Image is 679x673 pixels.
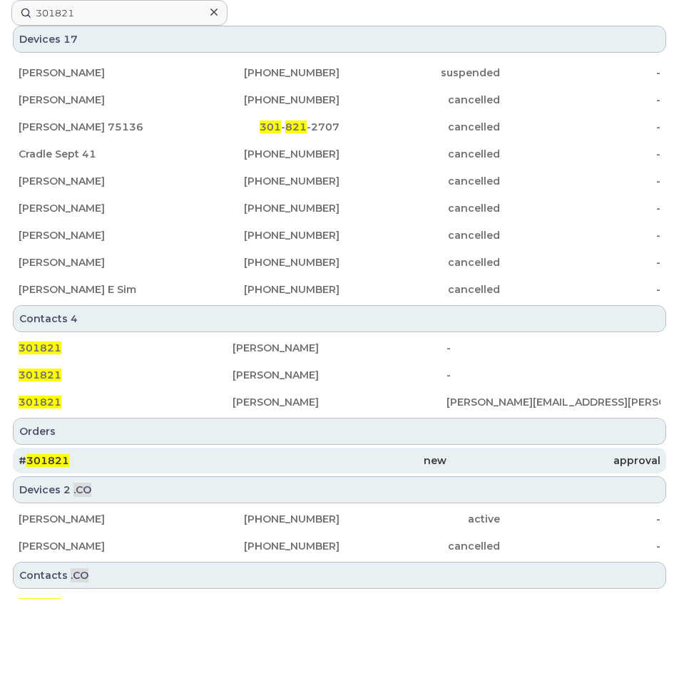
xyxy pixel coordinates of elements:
div: cancelled [339,174,500,188]
div: - [500,512,660,526]
div: [PERSON_NAME] 75136 [19,120,179,134]
div: Contacts [13,562,666,589]
span: 4 [71,312,78,326]
div: - [500,93,660,107]
div: [PHONE_NUMBER] [179,512,339,526]
div: - [500,174,660,188]
span: 301 [260,120,281,133]
div: Orders [13,418,666,445]
div: [PHONE_NUMBER] [179,174,339,188]
div: cancelled [339,120,500,134]
div: - [446,341,660,355]
div: - [500,201,660,215]
div: [PHONE_NUMBER] [179,539,339,553]
div: [PHONE_NUMBER] [179,201,339,215]
span: 301821 [26,454,69,467]
div: [PHONE_NUMBER] [179,282,339,297]
div: - [500,539,660,553]
div: suspended [339,66,500,80]
a: Cradle Sept 41[PHONE_NUMBER]cancelled- [13,141,666,167]
div: cancelled [339,255,500,269]
div: [PERSON_NAME] [19,174,179,188]
iframe: Messenger Launcher [617,611,668,662]
div: [PHONE_NUMBER] [179,228,339,242]
div: [PERSON_NAME] E Sim [19,282,179,297]
div: cancelled [339,147,500,161]
a: #301821newapproval [13,448,666,473]
div: # [19,453,233,468]
div: new [233,453,446,468]
a: [PERSON_NAME][PHONE_NUMBER]cancelled- [13,250,666,275]
div: [PERSON_NAME] [19,201,179,215]
div: - [500,66,660,80]
a: 301821[PERSON_NAME][PERSON_NAME][EMAIL_ADDRESS][PERSON_NAME][DOMAIN_NAME] [13,389,666,415]
div: - [500,255,660,269]
div: [PERSON_NAME] [233,341,446,355]
a: [PERSON_NAME][PHONE_NUMBER]cancelled- [13,168,666,194]
a: 301821[PERSON_NAME][PERSON_NAME][EMAIL_ADDRESS][PERSON_NAME][DOMAIN_NAME] [13,592,666,617]
div: cancelled [339,201,500,215]
div: [PHONE_NUMBER] [179,255,339,269]
a: [PERSON_NAME][PHONE_NUMBER]cancelled- [13,222,666,248]
span: 301821 [19,369,61,381]
div: [PERSON_NAME] [19,539,179,553]
div: active [339,512,500,526]
div: - [500,120,660,134]
a: 301821[PERSON_NAME]- [13,335,666,361]
div: - -2707 [179,120,339,134]
div: Devices [13,476,666,503]
div: - [446,368,660,382]
div: [PERSON_NAME] [233,368,446,382]
div: - [500,228,660,242]
a: [PERSON_NAME][PHONE_NUMBER]cancelled- [13,87,666,113]
div: [PERSON_NAME] [19,66,179,80]
a: [PERSON_NAME][PHONE_NUMBER]cancelled- [13,533,666,559]
a: [PERSON_NAME][PHONE_NUMBER]active- [13,506,666,532]
span: .CO [71,568,88,582]
div: approval [446,453,660,468]
div: [PERSON_NAME] [19,228,179,242]
div: [PERSON_NAME][EMAIL_ADDRESS][PERSON_NAME][DOMAIN_NAME] [446,395,660,409]
div: [PERSON_NAME] [19,512,179,526]
span: 301821 [19,341,61,354]
a: [PERSON_NAME][PHONE_NUMBER]suspended- [13,60,666,86]
a: [PERSON_NAME] E Sim[PHONE_NUMBER]cancelled- [13,277,666,302]
div: cancelled [339,539,500,553]
div: Cradle Sept 41 [19,147,179,161]
a: [PERSON_NAME] 75136301-821-2707cancelled- [13,114,666,140]
div: - [500,282,660,297]
span: 2 [63,483,71,497]
span: 821 [285,120,307,133]
a: 301821[PERSON_NAME]- [13,362,666,388]
div: Contacts [13,305,666,332]
div: [PHONE_NUMBER] [179,66,339,80]
span: 301821 [19,598,61,611]
div: cancelled [339,93,500,107]
div: cancelled [339,282,500,297]
div: [PERSON_NAME] [233,395,446,409]
div: [PHONE_NUMBER] [179,147,339,161]
div: [PERSON_NAME] [19,93,179,107]
div: cancelled [339,228,500,242]
div: [PERSON_NAME] [19,255,179,269]
a: [PERSON_NAME][PHONE_NUMBER]cancelled- [13,195,666,221]
div: - [500,147,660,161]
span: .CO [73,483,91,497]
div: [PERSON_NAME] [233,597,446,612]
div: [PERSON_NAME][EMAIL_ADDRESS][PERSON_NAME][DOMAIN_NAME] [446,597,660,612]
span: 301821 [19,396,61,409]
div: [PHONE_NUMBER] [179,93,339,107]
